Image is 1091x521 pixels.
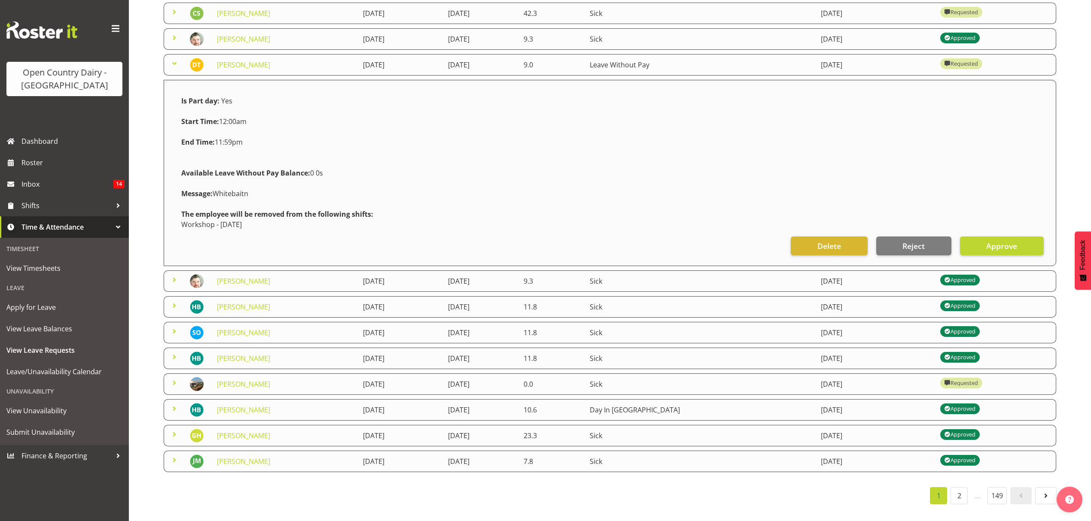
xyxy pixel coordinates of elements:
[2,297,127,318] a: Apply for Leave
[190,6,204,20] img: christopher-sutherland9865.jpg
[6,21,77,39] img: Rosterit website logo
[6,404,122,417] span: View Unavailability
[585,399,816,421] td: Day In [GEOGRAPHIC_DATA]
[217,328,270,337] a: [PERSON_NAME]
[585,3,816,24] td: Sick
[217,431,270,440] a: [PERSON_NAME]
[176,163,1044,183] div: 0 0s
[2,318,127,339] a: View Leave Balances
[2,339,127,361] a: View Leave Requests
[190,429,204,442] img: gavin-hamilton7419.jpg
[2,382,127,400] div: Unavailability
[358,54,442,76] td: [DATE]
[945,33,975,43] div: Approved
[960,236,1044,255] button: Approve
[876,236,951,255] button: Reject
[190,326,204,339] img: sean-oneill10131.jpg
[217,9,270,18] a: [PERSON_NAME]
[15,66,114,92] div: Open Country Dairy - [GEOGRAPHIC_DATA]
[217,34,270,44] a: [PERSON_NAME]
[585,28,816,50] td: Sick
[585,54,816,76] td: Leave Without Pay
[443,296,519,318] td: [DATE]
[21,221,112,233] span: Time & Attendance
[791,236,867,255] button: Delete
[816,296,935,318] td: [DATE]
[6,301,122,314] span: Apply for Leave
[181,137,215,147] strong: End Time:
[113,180,125,188] span: 14
[518,322,585,343] td: 11.8
[585,425,816,446] td: Sick
[358,296,442,318] td: [DATE]
[176,183,1044,204] div: Whitebaitn
[518,54,585,76] td: 9.0
[190,351,204,365] img: hayden-batt7420.jpg
[816,451,935,472] td: [DATE]
[986,240,1017,251] span: Approve
[181,189,213,198] strong: Message:
[816,348,935,369] td: [DATE]
[816,54,935,76] td: [DATE]
[518,270,585,292] td: 9.3
[816,270,935,292] td: [DATE]
[2,421,127,443] a: Submit Unavailability
[358,373,442,395] td: [DATE]
[358,399,442,421] td: [DATE]
[6,344,122,357] span: View Leave Requests
[443,54,519,76] td: [DATE]
[217,379,270,389] a: [PERSON_NAME]
[518,373,585,395] td: 0.0
[1079,240,1087,270] span: Feedback
[945,275,975,285] div: Approved
[518,451,585,472] td: 7.8
[221,96,232,106] span: Yes
[518,399,585,421] td: 10.6
[181,220,242,229] span: Workshop - [DATE]
[443,322,519,343] td: [DATE]
[518,28,585,50] td: 9.3
[443,399,519,421] td: [DATE]
[2,361,127,382] a: Leave/Unavailability Calendar
[443,270,519,292] td: [DATE]
[190,377,204,391] img: peter-wieczorekbceaed36ed9ee0e0a0f921bf3f971857.png
[443,425,519,446] td: [DATE]
[816,28,935,50] td: [DATE]
[190,274,204,288] img: tom-rahl00179a23f0fb9bce612918c6557a6a19.png
[181,209,373,219] strong: The employee will be removed from the following shifts:
[945,7,978,17] div: Requested
[945,455,975,465] div: Approved
[443,348,519,369] td: [DATE]
[6,365,122,378] span: Leave/Unavailability Calendar
[585,270,816,292] td: Sick
[181,117,247,126] span: 12:00am
[816,322,935,343] td: [DATE]
[6,426,122,439] span: Submit Unavailability
[945,326,975,336] div: Approved
[816,373,935,395] td: [DATE]
[217,354,270,363] a: [PERSON_NAME]
[358,3,442,24] td: [DATE]
[358,270,442,292] td: [DATE]
[1065,495,1074,504] img: help-xxl-2.png
[902,240,925,251] span: Reject
[6,262,122,275] span: View Timesheets
[1075,231,1091,290] button: Feedback - Show survey
[181,96,219,106] strong: Is Part day:
[945,429,975,439] div: Approved
[816,3,935,24] td: [DATE]
[358,348,442,369] td: [DATE]
[945,403,975,414] div: Approved
[443,3,519,24] td: [DATE]
[217,276,270,286] a: [PERSON_NAME]
[217,60,270,70] a: [PERSON_NAME]
[443,28,519,50] td: [DATE]
[190,300,204,314] img: hayden-batt7420.jpg
[585,451,816,472] td: Sick
[358,451,442,472] td: [DATE]
[190,58,204,72] img: dean-tither7411.jpg
[951,487,968,504] a: 2
[358,322,442,343] td: [DATE]
[6,322,122,335] span: View Leave Balances
[217,457,270,466] a: [PERSON_NAME]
